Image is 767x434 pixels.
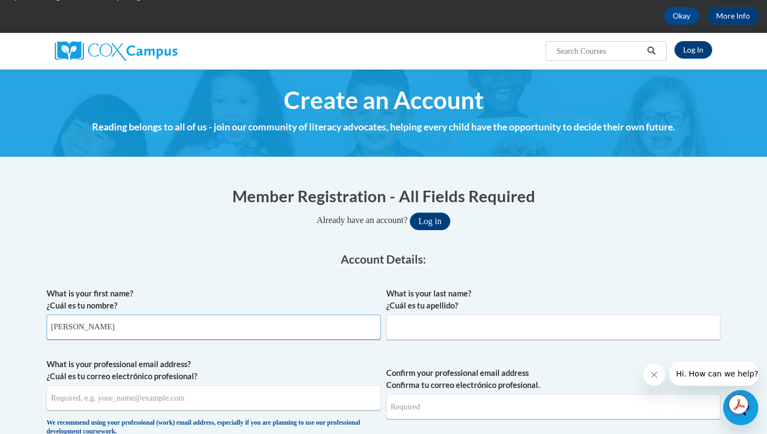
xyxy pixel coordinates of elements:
label: What is your last name? ¿Cuál es tu apellido? [386,288,720,312]
iframe: Button to launch messaging window [723,390,758,425]
input: Metadata input [47,385,381,410]
button: Log in [410,213,450,230]
h4: Reading belongs to all of us - join our community of literacy advocates, helping every child have... [47,120,720,134]
span: Create an Account [284,85,484,115]
span: Account Details: [341,252,426,266]
button: Search [643,44,660,58]
a: More Info [707,7,759,25]
label: Confirm your professional email address Confirma tu correo electrónico profesional. [386,367,720,391]
input: Metadata input [47,315,381,340]
input: Required [386,394,720,419]
input: Search Courses [556,44,643,58]
img: Cox Campus [55,41,178,61]
button: Okay [664,7,699,25]
span: Already have an account? [317,215,408,225]
a: Log In [674,41,712,59]
iframe: Close message [643,364,665,386]
h1: Member Registration - All Fields Required [47,185,720,207]
label: What is your professional email address? ¿Cuál es tu correo electrónico profesional? [47,358,381,382]
input: Metadata input [386,315,720,340]
label: What is your first name? ¿Cuál es tu nombre? [47,288,381,312]
iframe: Message from company [669,362,758,386]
